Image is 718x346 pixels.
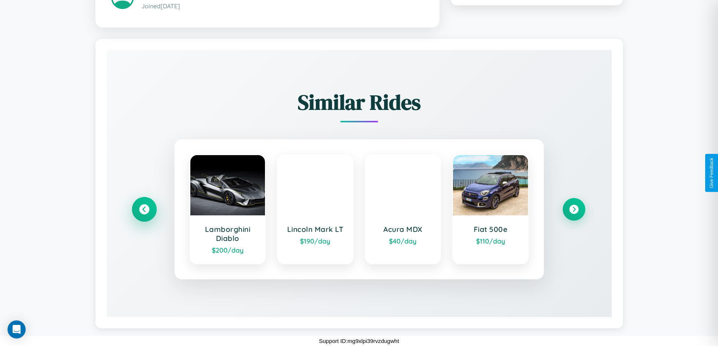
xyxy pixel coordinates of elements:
h3: Lamborghini Diablo [198,225,258,243]
div: $ 40 /day [373,237,433,245]
a: Lamborghini Diablo$200/day [190,154,266,264]
h3: Lincoln Mark LT [285,225,345,234]
h2: Similar Rides [133,88,585,117]
a: Lincoln Mark LT$190/day [277,154,354,264]
div: $ 200 /day [198,246,258,254]
div: Give Feedback [709,158,714,188]
div: Open Intercom Messenger [8,320,26,338]
h3: Acura MDX [373,225,433,234]
a: Fiat 500e$110/day [452,154,529,264]
div: $ 110 /day [461,237,521,245]
p: Support ID: mg9xlpi39rvzdugwht [319,336,399,346]
div: $ 190 /day [285,237,345,245]
p: Joined [DATE] [141,1,424,12]
h3: Fiat 500e [461,225,521,234]
a: Acura MDX$40/day [365,154,441,264]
